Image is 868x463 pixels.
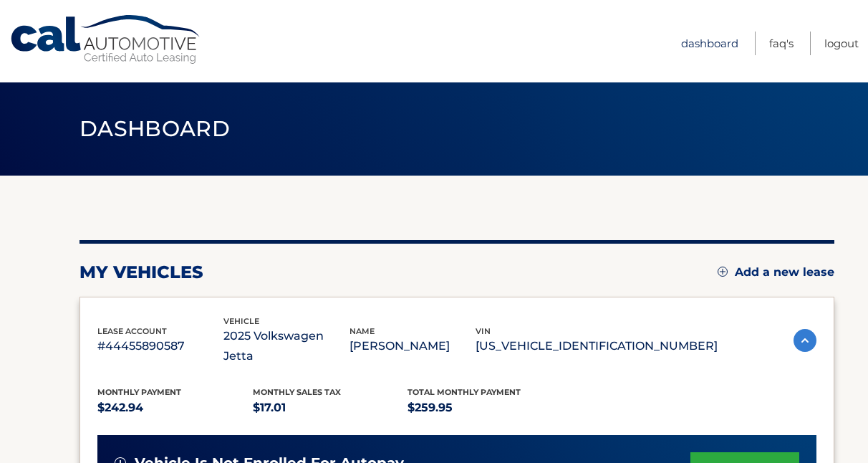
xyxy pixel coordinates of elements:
[476,326,491,336] span: vin
[681,32,738,55] a: Dashboard
[718,265,834,280] a: Add a new lease
[408,398,563,418] p: $259.95
[97,387,181,397] span: Monthly Payment
[408,387,521,397] span: Total Monthly Payment
[223,326,349,366] p: 2025 Volkswagen Jetta
[824,32,859,55] a: Logout
[97,326,167,336] span: lease account
[79,262,203,283] h2: my vehicles
[476,336,718,356] p: [US_VEHICLE_IDENTIFICATION_NUMBER]
[253,387,341,397] span: Monthly sales Tax
[794,329,816,352] img: accordion-active.svg
[97,336,223,356] p: #44455890587
[9,14,203,65] a: Cal Automotive
[79,115,230,142] span: Dashboard
[349,326,375,336] span: name
[97,398,253,418] p: $242.94
[349,336,476,356] p: [PERSON_NAME]
[718,267,728,277] img: add.svg
[253,398,408,418] p: $17.01
[223,316,259,326] span: vehicle
[769,32,794,55] a: FAQ's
